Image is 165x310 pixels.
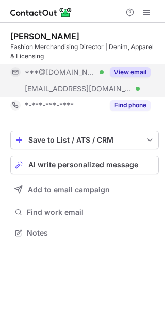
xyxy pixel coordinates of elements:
div: [PERSON_NAME] [10,31,79,41]
span: Add to email campaign [28,185,110,194]
img: ContactOut v5.3.10 [10,6,72,19]
div: Save to List / ATS / CRM [28,136,141,144]
span: ***@[DOMAIN_NAME] [25,68,96,77]
div: Fashion Merchandising Director | Denim, Apparel & Licensing [10,42,159,61]
span: Notes [27,228,155,238]
button: save-profile-one-click [10,131,159,149]
button: Reveal Button [110,67,151,78]
span: AI write personalized message [28,161,138,169]
button: Add to email campaign [10,180,159,199]
button: Find work email [10,205,159,220]
span: [EMAIL_ADDRESS][DOMAIN_NAME] [25,84,132,94]
button: AI write personalized message [10,156,159,174]
button: Notes [10,226,159,240]
span: Find work email [27,208,155,217]
button: Reveal Button [110,100,151,111]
